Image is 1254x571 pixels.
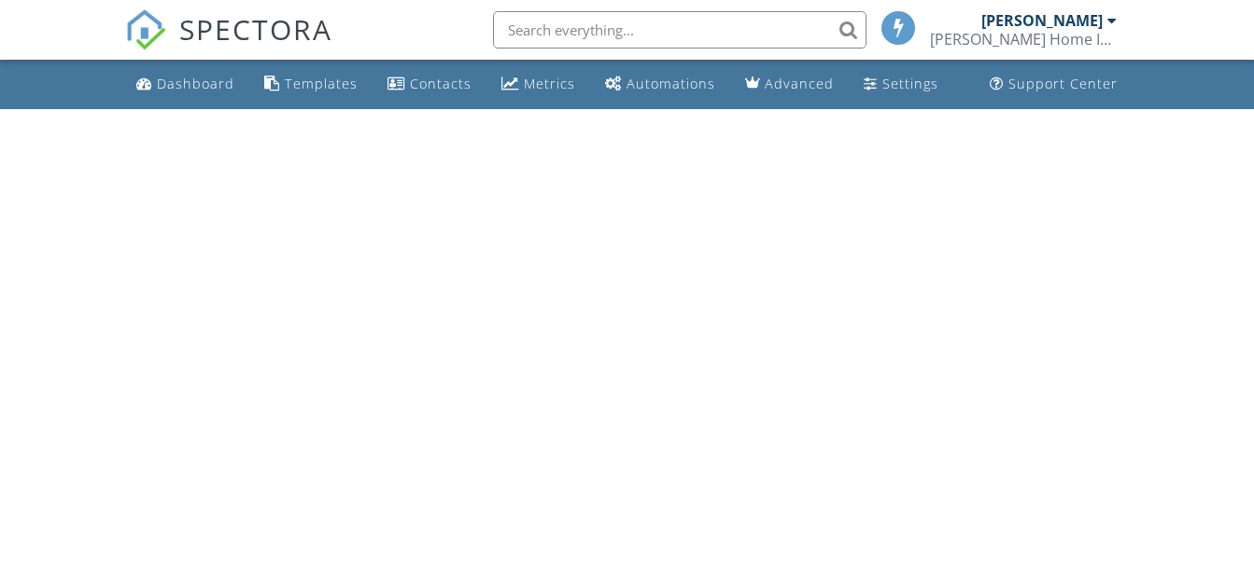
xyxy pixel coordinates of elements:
a: SPECTORA [125,25,332,64]
div: Automations [627,75,715,92]
a: Automations (Basic) [598,67,723,102]
a: Advanced [738,67,841,102]
div: Templates [285,75,358,92]
div: Metrics [524,75,575,92]
div: Contacts [410,75,472,92]
a: Dashboard [129,67,242,102]
div: Support Center [1008,75,1118,92]
div: Settings [882,75,938,92]
div: Advanced [765,75,834,92]
div: Cofield Home Inspection Corp [930,30,1117,49]
a: Metrics [494,67,583,102]
div: [PERSON_NAME] [981,11,1103,30]
img: The Best Home Inspection Software - Spectora [125,9,166,50]
a: Contacts [380,67,479,102]
a: Support Center [982,67,1125,102]
span: SPECTORA [179,9,332,49]
a: Templates [257,67,365,102]
a: Settings [856,67,946,102]
input: Search everything... [493,11,867,49]
div: Dashboard [157,75,234,92]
